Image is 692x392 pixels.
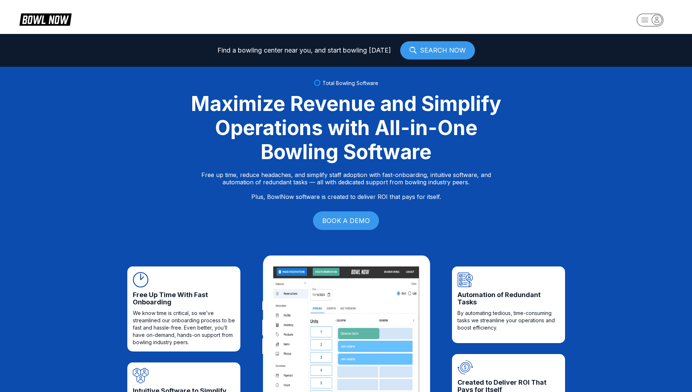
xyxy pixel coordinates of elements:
a: SEARCH NOW [400,41,475,59]
span: Automation of Redundant Tasks [457,291,560,306]
p: Free up time, reduce headaches, and simplify staff adoption with fast-onboarding, intuitive softw... [201,171,491,200]
span: We know time is critical, so we’ve streamlined our onboarding process to be fast and hassle-free.... [133,310,235,346]
span: By automating tedious, time-consuming tasks we streamline your operations and boost efficiency. [457,310,560,331]
a: BOOK A DEMO [313,211,379,230]
div: Maximize Revenue and Simplify Operations with All-in-One Bowling Software [182,92,510,164]
span: Find a bowling center near you, and start bowling [DATE] [217,47,391,54]
span: Free Up Time With Fast Onboarding [133,291,235,306]
span: Total Bowling Software [322,80,378,86]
